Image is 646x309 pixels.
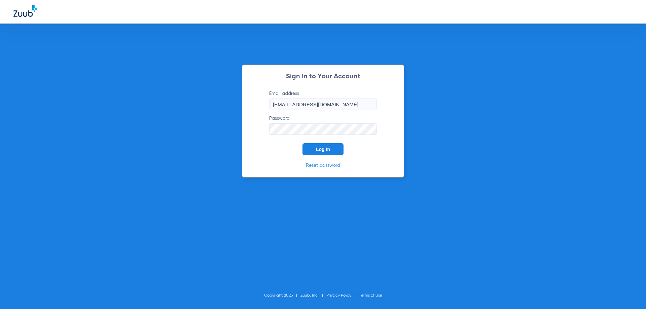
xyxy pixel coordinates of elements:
[269,99,377,110] input: Email address
[264,292,300,299] li: Copyright 2025
[316,147,330,152] span: Log In
[269,90,377,110] label: Email address
[269,115,377,135] label: Password
[259,73,387,80] h2: Sign In to Your Account
[302,143,344,155] button: Log In
[13,5,37,17] img: Zuub Logo
[306,163,340,168] a: Reset password
[269,123,377,135] input: Password
[326,294,351,298] a: Privacy Policy
[300,292,326,299] li: Zuub, Inc.
[359,294,382,298] a: Terms of Use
